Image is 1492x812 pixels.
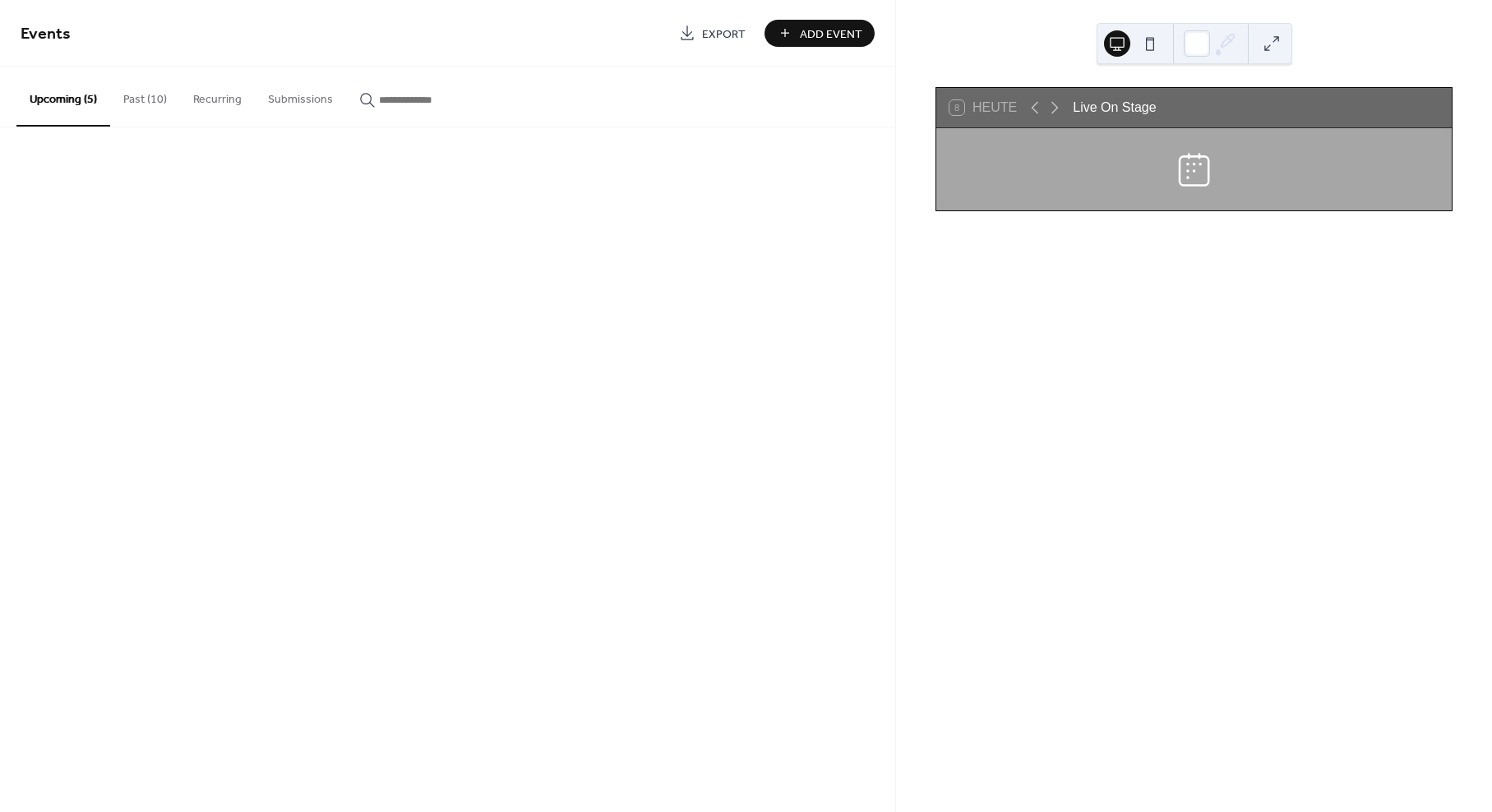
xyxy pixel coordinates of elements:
[800,25,862,43] span: Add Event
[1073,98,1156,118] div: Live On Stage
[667,20,758,47] a: Export
[21,18,71,50] span: Events
[764,20,875,47] button: Add Event
[16,67,110,127] button: Upcoming (5)
[180,67,255,125] button: Recurring
[255,67,346,125] button: Submissions
[110,67,180,125] button: Past (10)
[702,25,746,43] span: Export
